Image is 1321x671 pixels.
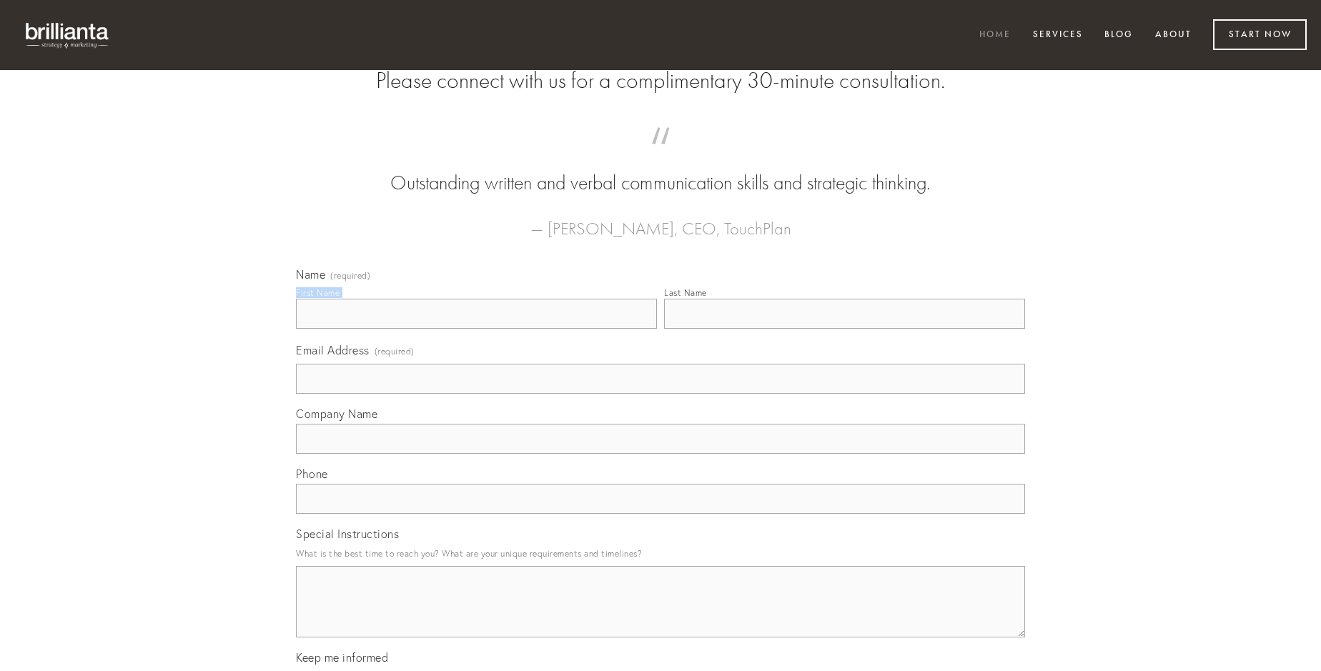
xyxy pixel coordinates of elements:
[1095,24,1142,47] a: Blog
[319,141,1002,197] blockquote: Outstanding written and verbal communication skills and strategic thinking.
[319,197,1002,243] figcaption: — [PERSON_NAME], CEO, TouchPlan
[296,343,370,357] span: Email Address
[296,467,328,481] span: Phone
[970,24,1020,47] a: Home
[330,272,370,280] span: (required)
[1146,24,1201,47] a: About
[296,527,399,541] span: Special Instructions
[664,287,707,298] div: Last Name
[14,14,122,56] img: brillianta - research, strategy, marketing
[296,650,388,665] span: Keep me informed
[296,407,377,421] span: Company Name
[1213,19,1307,50] a: Start Now
[319,141,1002,169] span: “
[1024,24,1092,47] a: Services
[296,544,1025,563] p: What is the best time to reach you? What are your unique requirements and timelines?
[296,67,1025,94] h2: Please connect with us for a complimentary 30-minute consultation.
[375,342,415,361] span: (required)
[296,287,340,298] div: First Name
[296,267,325,282] span: Name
